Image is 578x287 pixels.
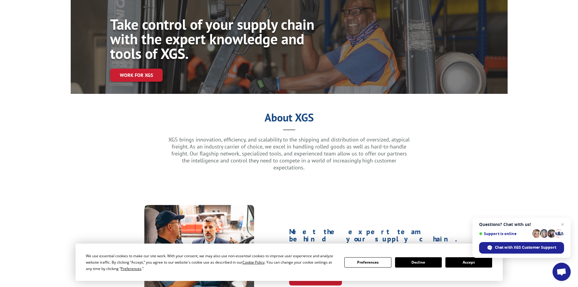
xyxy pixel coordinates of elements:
button: Preferences [344,257,391,268]
div: Open chat [553,263,571,281]
div: Cookie Consent Prompt [76,244,503,281]
p: XGS brings innovation, efficiency, and scalability to the shipping and distribution of oversized,... [168,136,411,171]
span: Close chat [559,221,566,228]
div: We use essential cookies to make our site work. With your consent, we may also use non-essential ... [86,253,337,272]
button: Accept [445,257,492,268]
h1: Meet the expert team behind your supply chain. [289,228,469,246]
button: Decline [395,257,442,268]
h1: About XGS [71,113,508,125]
span: Cookie Policy [242,260,265,265]
span: Questions? Chat with us! [479,222,564,227]
a: Work for XGS [110,69,163,82]
div: Chat with XGS Customer Support [479,242,564,254]
span: Chat with XGS Customer Support [495,245,556,250]
span: Preferences [121,266,141,271]
h1: Take control of your supply chain with the expert knowledge and tools of XGS. [110,17,316,64]
span: Support is online [479,231,530,236]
